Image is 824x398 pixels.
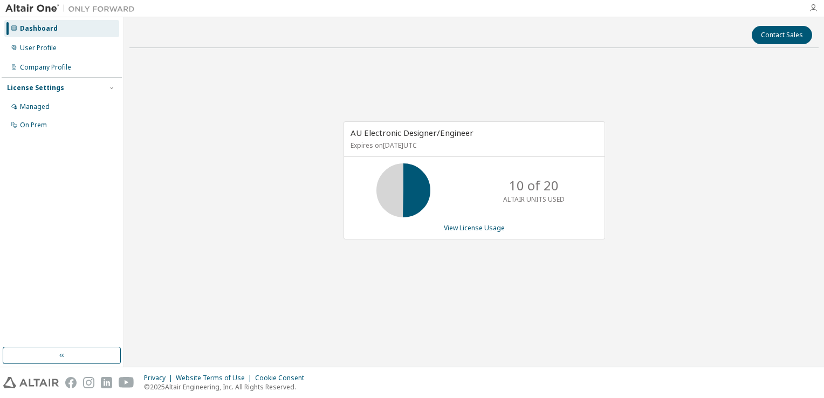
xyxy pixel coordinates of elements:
div: Company Profile [20,63,71,72]
div: Dashboard [20,24,58,33]
div: Website Terms of Use [176,374,255,382]
img: instagram.svg [83,377,94,388]
p: 10 of 20 [509,176,559,195]
a: View License Usage [444,223,505,232]
img: altair_logo.svg [3,377,59,388]
div: User Profile [20,44,57,52]
div: Privacy [144,374,176,382]
p: Expires on [DATE] UTC [351,141,595,150]
img: Altair One [5,3,140,14]
div: License Settings [7,84,64,92]
p: © 2025 Altair Engineering, Inc. All Rights Reserved. [144,382,311,392]
img: linkedin.svg [101,377,112,388]
img: youtube.svg [119,377,134,388]
div: Cookie Consent [255,374,311,382]
p: ALTAIR UNITS USED [503,195,565,204]
div: Managed [20,102,50,111]
span: AU Electronic Designer/Engineer [351,127,473,138]
img: facebook.svg [65,377,77,388]
div: On Prem [20,121,47,129]
button: Contact Sales [752,26,812,44]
